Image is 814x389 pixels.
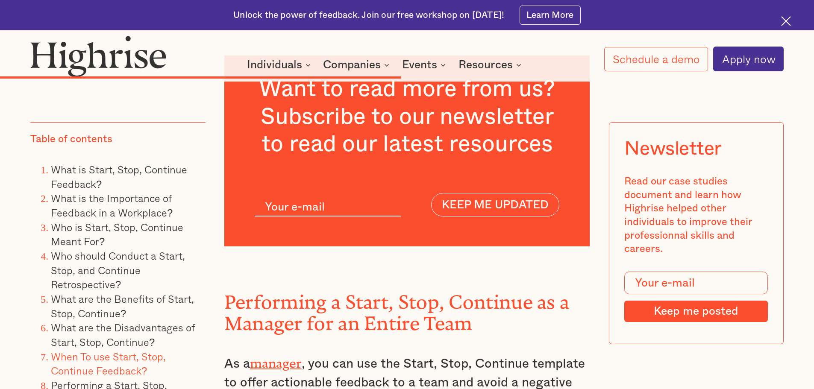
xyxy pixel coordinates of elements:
a: Who is Start, Stop, Continue Meant For? [51,219,183,249]
div: Events [402,60,437,70]
form: Modal Form [624,272,768,322]
div: Read our case studies document and learn how Highrise helped other individuals to improve their p... [624,175,768,256]
a: Learn More [520,6,581,25]
a: manager [250,356,302,364]
div: Individuals [247,60,313,70]
div: Companies [323,60,381,70]
div: Resources [458,60,524,70]
div: Companies [323,60,392,70]
div: Events [402,60,448,70]
div: Individuals [247,60,302,70]
strong: Performing a Start, Stop, Continue as a Manager for an Entire Team [224,291,570,325]
div: Newsletter [624,137,722,160]
a: Schedule a demo [604,47,708,71]
img: Cross icon [781,16,791,26]
a: What are the Disadvantages of Start, Stop, Continue? [51,319,195,350]
a: Apply now [713,47,784,71]
input: Your e-mail [255,200,401,216]
img: Highrise logo [30,35,166,76]
a: What is Start, Stop, Continue Feedback? [51,161,187,192]
form: current-ascender-article-subscribe-form [255,193,559,216]
a: What is the Importance of Feedback in a Workplace? [51,190,173,220]
input: KEEP ME UPDATED [431,193,559,216]
div: Resources [458,60,513,70]
div: Table of contents [30,133,112,146]
a: What are the Benefits of Start, Stop, Continue? [51,291,194,321]
div: Unlock the power of feedback. Join our free workshop on [DATE]! [233,9,504,21]
input: Your e-mail [624,272,768,295]
a: Who should Conduct a Start, Stop, and Continue Retrospective? [51,248,185,292]
a: When To use Start, Stop, Continue Feedback? [51,348,166,378]
h3: Want to read more from us? Subscribe to our newsletter to read our latest resources [255,76,559,158]
input: Keep me posted [624,301,768,322]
